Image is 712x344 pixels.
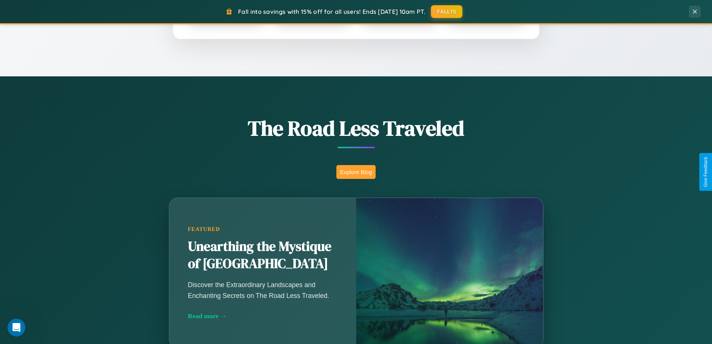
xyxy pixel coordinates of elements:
p: Discover the Extraordinary Landscapes and Enchanting Secrets on The Road Less Traveled. [188,280,337,301]
button: Explore Blog [336,165,376,179]
h1: The Road Less Traveled [132,114,580,143]
button: FALL15 [431,5,462,18]
iframe: Intercom live chat [7,319,25,337]
div: Give Feedback [703,157,708,187]
h2: Unearthing the Mystique of [GEOGRAPHIC_DATA] [188,238,337,273]
div: Featured [188,226,337,232]
div: Read more → [188,312,337,320]
span: Fall into savings with 15% off for all users! Ends [DATE] 10am PT. [238,8,425,15]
